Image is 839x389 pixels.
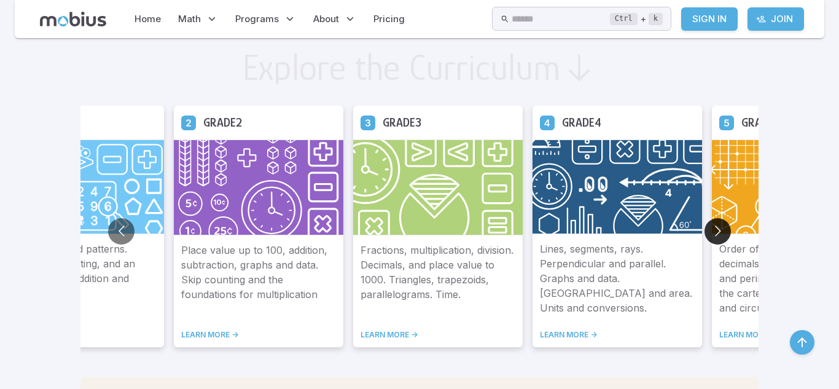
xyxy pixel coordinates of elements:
[649,13,663,25] kbd: k
[174,139,343,235] img: Grade 2
[361,115,375,130] a: Grade 3
[108,218,135,245] button: Go to previous slide
[181,115,196,130] a: Grade 2
[361,330,515,340] a: LEARN MORE ->
[610,12,663,26] div: +
[719,115,734,130] a: Grade 5
[540,330,695,340] a: LEARN MORE ->
[370,5,408,33] a: Pricing
[313,12,339,26] span: About
[533,139,702,234] img: Grade 4
[242,49,561,86] h2: Explore the Curriculum
[383,113,421,132] h5: Grade 3
[741,113,780,132] h5: Grade 5
[353,139,523,235] img: Grade 3
[361,243,515,315] p: Fractions, multiplication, division. Decimals, and place value to 1000. Triangles, trapezoids, pa...
[540,242,695,315] p: Lines, segments, rays. Perpendicular and parallel. Graphs and data. [GEOGRAPHIC_DATA] and area. U...
[704,218,731,245] button: Go to next slide
[747,7,804,31] a: Join
[610,13,638,25] kbd: Ctrl
[562,113,601,132] h5: Grade 4
[540,115,555,130] a: Grade 4
[178,12,201,26] span: Math
[181,330,336,340] a: LEARN MORE ->
[203,113,242,132] h5: Grade 2
[235,12,279,26] span: Programs
[181,243,336,315] p: Place value up to 100, addition, subtraction, graphs and data. Skip counting and the foundations ...
[681,7,738,31] a: Sign In
[131,5,165,33] a: Home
